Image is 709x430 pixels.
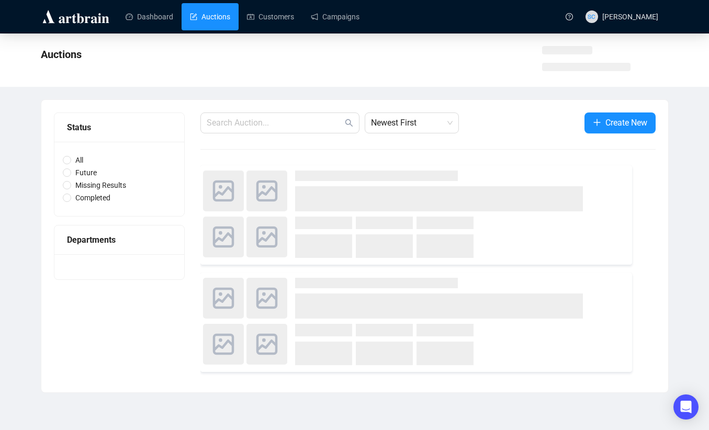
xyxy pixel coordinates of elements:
[203,278,244,319] img: photo.svg
[67,121,172,134] div: Status
[71,154,87,166] span: All
[41,8,111,25] img: logo
[203,217,244,257] img: photo.svg
[673,394,699,420] div: Open Intercom Messenger
[605,116,647,129] span: Create New
[371,113,453,133] span: Newest First
[588,12,595,21] span: SC
[602,13,658,21] span: [PERSON_NAME]
[41,48,82,61] span: Auctions
[584,112,656,133] button: Create New
[593,118,601,127] span: plus
[247,3,294,30] a: Customers
[71,179,130,191] span: Missing Results
[345,119,353,127] span: search
[246,324,287,365] img: photo.svg
[190,3,230,30] a: Auctions
[246,278,287,319] img: photo.svg
[71,167,101,178] span: Future
[566,13,573,20] span: question-circle
[126,3,173,30] a: Dashboard
[246,171,287,211] img: photo.svg
[311,3,359,30] a: Campaigns
[246,217,287,257] img: photo.svg
[207,117,343,129] input: Search Auction...
[71,192,115,203] span: Completed
[203,171,244,211] img: photo.svg
[203,324,244,365] img: photo.svg
[67,233,172,246] div: Departments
